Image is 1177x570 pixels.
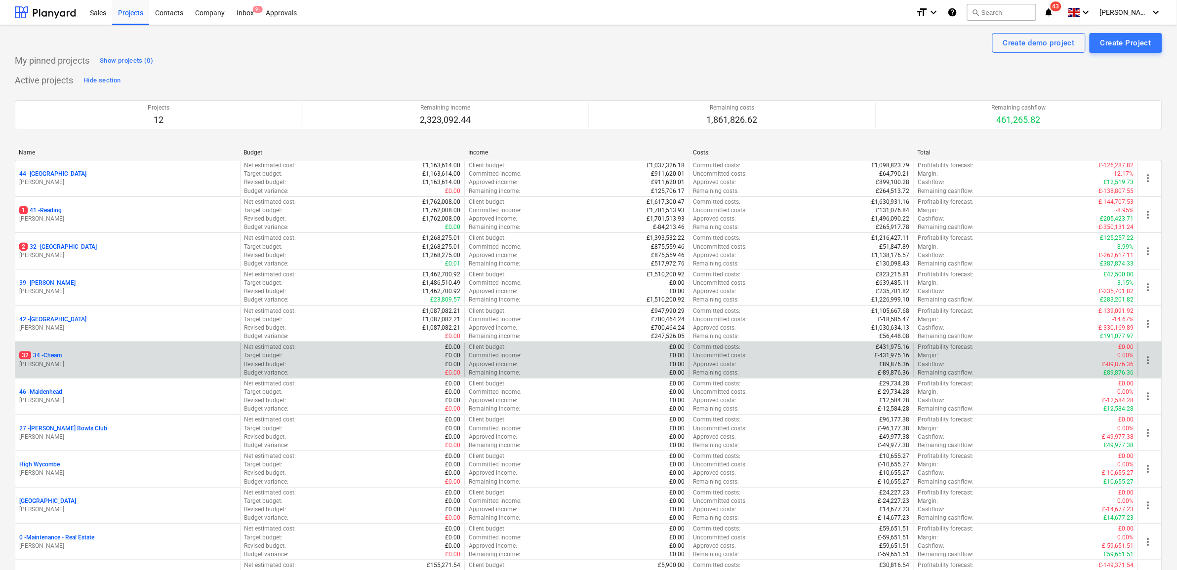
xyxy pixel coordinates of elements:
[972,8,979,16] span: search
[693,296,739,304] p: Remaining costs :
[19,424,236,441] div: 27 -[PERSON_NAME] Bowls Club[PERSON_NAME]
[876,260,909,268] p: £130,098.43
[1142,209,1154,221] span: more_vert
[871,324,909,332] p: £1,030,634.13
[918,161,974,170] p: Profitability forecast :
[19,469,236,477] p: [PERSON_NAME]
[244,270,296,279] p: Net estimated cost :
[469,187,520,195] p: Remaining income :
[651,324,685,332] p: £700,464.24
[244,307,296,315] p: Net estimated cost :
[244,296,289,304] p: Budget variance :
[876,287,909,296] p: £235,701.82
[918,360,944,369] p: Cashflow :
[19,460,60,469] p: High Wycombe
[244,243,283,251] p: Target budget :
[148,104,169,112] p: Projects
[244,223,289,231] p: Budget variance :
[918,315,938,324] p: Margin :
[878,388,909,396] p: £-29,734.28
[1142,390,1154,402] span: more_vert
[693,251,736,260] p: Approved costs :
[244,343,296,351] p: Net estimated cost :
[693,351,747,360] p: Uncommitted costs :
[469,206,522,215] p: Committed income :
[469,380,506,388] p: Client budget :
[469,279,522,287] p: Committed income :
[876,270,909,279] p: £823,215.81
[244,388,283,396] p: Target budget :
[422,206,460,215] p: £1,762,008.00
[97,53,156,69] button: Show projects (0)
[19,149,236,156] div: Name
[469,388,522,396] p: Committed income :
[879,332,909,341] p: £56,448.08
[19,243,97,251] p: 32 - [GEOGRAPHIC_DATA]
[422,315,460,324] p: £1,087,082.21
[253,6,263,13] span: 9+
[469,315,522,324] p: Committed income :
[19,424,107,433] p: 27 - [PERSON_NAME] Bowls Club
[469,332,520,341] p: Remaining income :
[469,223,520,231] p: Remaining income :
[918,223,974,231] p: Remaining cashflow :
[15,75,73,86] p: Active projects
[918,243,938,251] p: Margin :
[918,234,974,242] p: Profitability forecast :
[19,433,236,441] p: [PERSON_NAME]
[651,178,685,187] p: £911,620.01
[1142,427,1154,439] span: more_vert
[19,396,236,405] p: [PERSON_NAME]
[871,234,909,242] p: £1,216,427.11
[918,270,974,279] p: Profitability forecast :
[918,198,974,206] p: Profitability forecast :
[693,279,747,287] p: Uncommitted costs :
[1090,33,1162,53] button: Create Project
[19,533,94,542] p: 0 - Maintenance - Real Estate
[445,380,460,388] p: £0.00
[670,343,685,351] p: £0.00
[19,315,236,332] div: 42 -[GEOGRAPHIC_DATA][PERSON_NAME]
[244,360,286,369] p: Revised budget :
[1100,8,1149,16] span: [PERSON_NAME]
[422,243,460,251] p: £1,268,275.01
[422,251,460,260] p: £1,268,275.00
[918,324,944,332] p: Cashflow :
[707,114,758,126] p: 1,861,826.62
[422,279,460,287] p: £1,486,510.49
[918,296,974,304] p: Remaining cashflow :
[469,343,506,351] p: Client budget :
[1099,324,1134,332] p: £-330,169.89
[445,343,460,351] p: £0.00
[947,6,957,18] i: Knowledge base
[244,170,283,178] p: Target budget :
[651,187,685,195] p: £125,706.17
[19,542,236,550] p: [PERSON_NAME]
[244,260,289,268] p: Budget variance :
[651,251,685,260] p: £875,559.46
[918,380,974,388] p: Profitability forecast :
[918,178,944,187] p: Cashflow :
[876,178,909,187] p: £899,100.28
[1119,380,1134,388] p: £0.00
[244,287,286,296] p: Revised budget :
[469,351,522,360] p: Committed income :
[1118,388,1134,396] p: 0.00%
[918,351,938,360] p: Margin :
[422,178,460,187] p: £1,163,614.00
[1142,245,1154,257] span: more_vert
[1099,187,1134,195] p: £-138,807.55
[874,351,909,360] p: £-431,975.16
[469,270,506,279] p: Client budget :
[871,296,909,304] p: £1,226,999.10
[647,215,685,223] p: £1,701,513.93
[19,206,236,223] div: 141 -Reading[PERSON_NAME]
[19,178,236,187] p: [PERSON_NAME]
[19,170,86,178] p: 44 - [GEOGRAPHIC_DATA]
[469,170,522,178] p: Committed income :
[1104,369,1134,377] p: £89,876.36
[422,170,460,178] p: £1,163,614.00
[19,388,62,396] p: 46 - Maidenhead
[19,388,236,405] div: 46 -Maidenhead[PERSON_NAME]
[1099,287,1134,296] p: £-235,701.82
